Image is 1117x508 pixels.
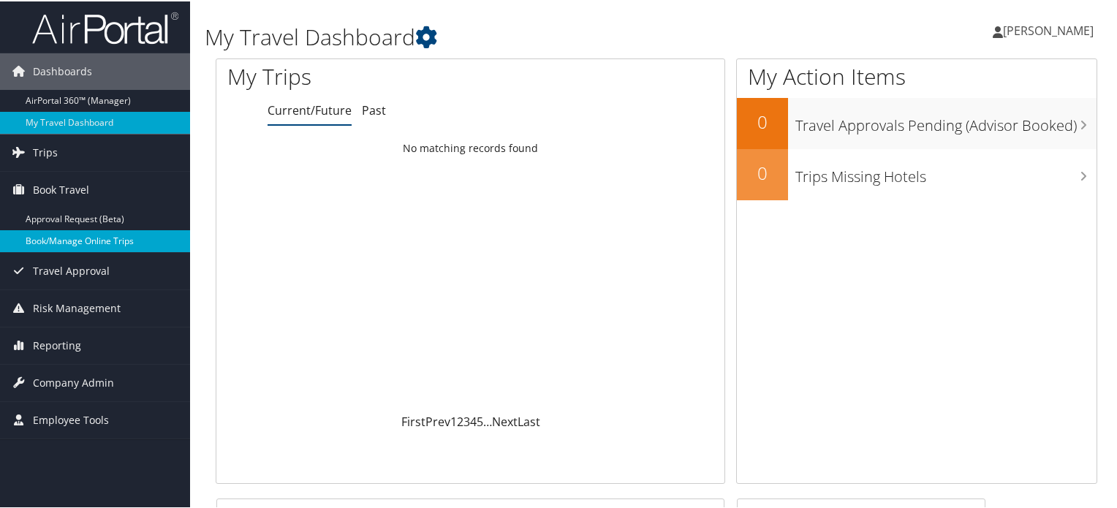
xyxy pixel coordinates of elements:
[33,401,109,437] span: Employee Tools
[268,101,352,117] a: Current/Future
[492,412,518,428] a: Next
[450,412,457,428] a: 1
[737,60,1097,91] h1: My Action Items
[362,101,386,117] a: Past
[1003,21,1094,37] span: [PERSON_NAME]
[216,134,724,160] td: No matching records found
[737,108,788,133] h2: 0
[795,158,1097,186] h3: Trips Missing Hotels
[463,412,470,428] a: 3
[518,412,540,428] a: Last
[737,159,788,184] h2: 0
[795,107,1097,134] h3: Travel Approvals Pending (Advisor Booked)
[227,60,502,91] h1: My Trips
[205,20,807,51] h1: My Travel Dashboard
[33,289,121,325] span: Risk Management
[737,148,1097,199] a: 0Trips Missing Hotels
[425,412,450,428] a: Prev
[32,10,178,44] img: airportal-logo.png
[33,52,92,88] span: Dashboards
[33,170,89,207] span: Book Travel
[33,363,114,400] span: Company Admin
[33,326,81,363] span: Reporting
[33,133,58,170] span: Trips
[457,412,463,428] a: 2
[993,7,1108,51] a: [PERSON_NAME]
[737,96,1097,148] a: 0Travel Approvals Pending (Advisor Booked)
[33,251,110,288] span: Travel Approval
[470,412,477,428] a: 4
[401,412,425,428] a: First
[477,412,483,428] a: 5
[483,412,492,428] span: …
